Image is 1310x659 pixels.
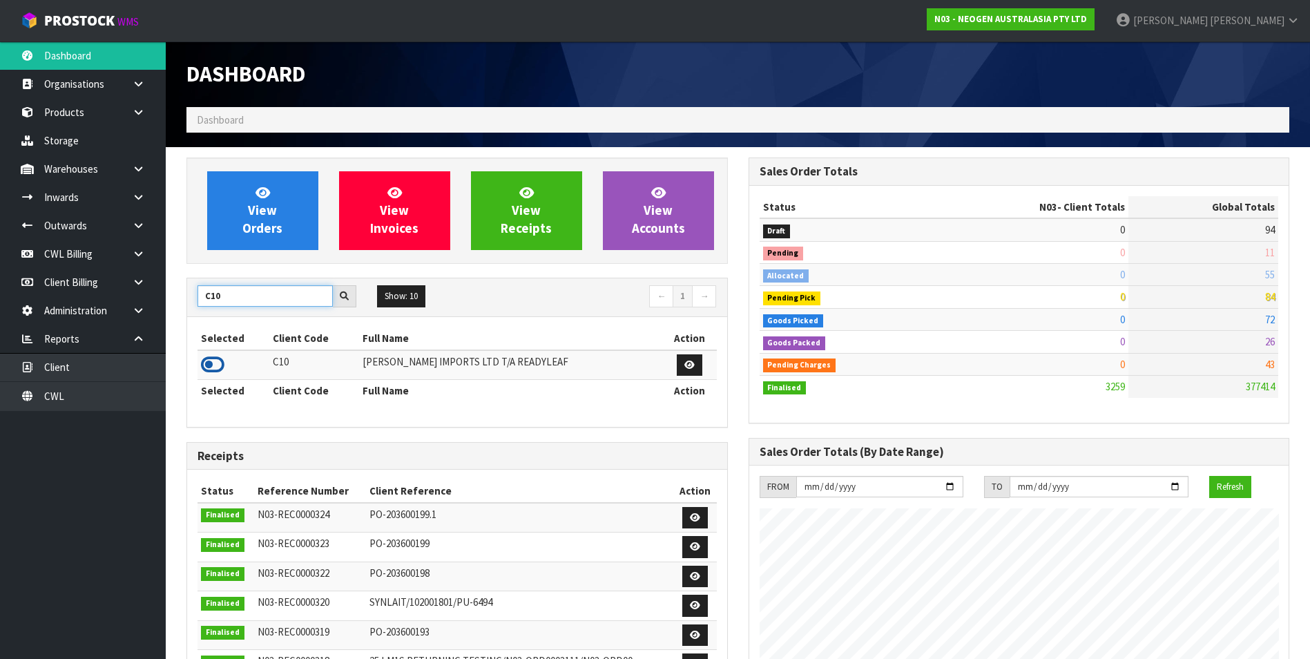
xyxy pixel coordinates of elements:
[1120,223,1125,236] span: 0
[269,350,359,380] td: C10
[198,380,269,402] th: Selected
[369,537,430,550] span: PO-203600199
[1210,14,1284,27] span: [PERSON_NAME]
[1128,196,1278,218] th: Global Totals
[1265,268,1275,281] span: 55
[359,327,662,350] th: Full Name
[763,247,804,260] span: Pending
[1265,290,1275,303] span: 84
[930,196,1128,218] th: - Client Totals
[1120,358,1125,371] span: 0
[269,380,359,402] th: Client Code
[269,327,359,350] th: Client Code
[21,12,38,29] img: cube-alt.png
[1039,200,1057,213] span: N03
[760,196,931,218] th: Status
[468,285,717,309] nav: Page navigation
[201,626,244,640] span: Finalised
[201,538,244,552] span: Finalised
[1120,313,1125,326] span: 0
[186,60,305,88] span: Dashboard
[366,480,673,502] th: Client Reference
[1120,335,1125,348] span: 0
[984,476,1010,498] div: TO
[198,285,333,307] input: Search clients
[760,165,1279,178] h3: Sales Order Totals
[763,225,791,238] span: Draft
[207,171,318,250] a: ViewOrders
[359,380,662,402] th: Full Name
[258,625,329,638] span: N03-REC0000319
[370,184,418,236] span: View Invoices
[258,508,329,521] span: N03-REC0000324
[1265,313,1275,326] span: 72
[692,285,716,307] a: →
[117,15,139,28] small: WMS
[377,285,425,307] button: Show: 10
[198,327,269,350] th: Selected
[258,537,329,550] span: N03-REC0000323
[673,480,717,502] th: Action
[359,350,662,380] td: [PERSON_NAME] IMPORTS LTD T/A READYLEAF
[1265,223,1275,236] span: 94
[201,597,244,611] span: Finalised
[197,113,244,126] span: Dashboard
[649,285,673,307] a: ←
[763,359,836,372] span: Pending Charges
[632,184,685,236] span: View Accounts
[201,567,244,581] span: Finalised
[934,13,1087,25] strong: N03 - NEOGEN AUSTRALASIA PTY LTD
[1209,476,1251,498] button: Refresh
[369,625,430,638] span: PO-203600193
[1120,246,1125,259] span: 0
[927,8,1095,30] a: N03 - NEOGEN AUSTRALASIA PTY LTD
[242,184,282,236] span: View Orders
[603,171,714,250] a: ViewAccounts
[1120,290,1125,303] span: 0
[1133,14,1208,27] span: [PERSON_NAME]
[339,171,450,250] a: ViewInvoices
[369,508,436,521] span: PO-203600199.1
[1265,335,1275,348] span: 26
[201,508,244,522] span: Finalised
[673,285,693,307] a: 1
[198,450,717,463] h3: Receipts
[763,381,807,395] span: Finalised
[1246,380,1275,393] span: 377414
[763,269,809,283] span: Allocated
[763,314,824,328] span: Goods Picked
[1265,246,1275,259] span: 11
[662,380,716,402] th: Action
[369,595,492,609] span: SYNLAIT/102001801/PU-6494
[760,476,796,498] div: FROM
[662,327,716,350] th: Action
[44,12,115,30] span: ProStock
[763,336,826,350] span: Goods Packed
[258,595,329,609] span: N03-REC0000320
[254,480,366,502] th: Reference Number
[198,480,254,502] th: Status
[763,292,821,305] span: Pending Pick
[1106,380,1125,393] span: 3259
[501,184,552,236] span: View Receipts
[1265,358,1275,371] span: 43
[258,566,329,580] span: N03-REC0000322
[471,171,582,250] a: ViewReceipts
[760,446,1279,459] h3: Sales Order Totals (By Date Range)
[369,566,430,580] span: PO-203600198
[1120,268,1125,281] span: 0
